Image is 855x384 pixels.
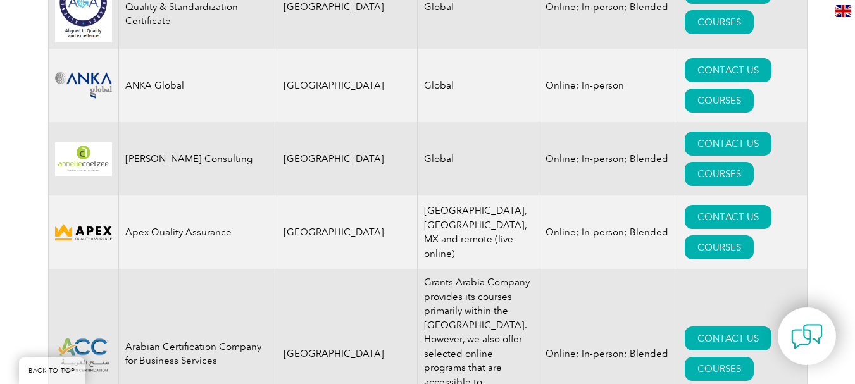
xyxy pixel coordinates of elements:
[685,89,754,113] a: COURSES
[685,326,771,350] a: CONTACT US
[118,122,277,195] td: [PERSON_NAME] Consulting
[835,5,851,17] img: en
[685,235,754,259] a: COURSES
[277,49,418,122] td: [GEOGRAPHIC_DATA]
[539,195,678,269] td: Online; In-person; Blended
[539,122,678,195] td: Online; In-person; Blended
[418,122,539,195] td: Global
[19,357,85,384] a: BACK TO TOP
[55,142,112,176] img: 4c453107-f848-ef11-a316-002248944286-logo.png
[791,321,823,352] img: contact-chat.png
[418,49,539,122] td: Global
[685,10,754,34] a: COURSES
[118,49,277,122] td: ANKA Global
[118,195,277,269] td: Apex Quality Assurance
[55,222,112,243] img: cdfe6d45-392f-f011-8c4d-000d3ad1ee32-logo.png
[685,357,754,381] a: COURSES
[685,162,754,186] a: COURSES
[685,58,771,82] a: CONTACT US
[685,132,771,156] a: CONTACT US
[539,49,678,122] td: Online; In-person
[55,72,112,99] img: c09c33f4-f3a0-ea11-a812-000d3ae11abd-logo.png
[55,333,112,374] img: 492f51fa-3263-f011-bec1-000d3acb86eb-logo.png
[685,205,771,229] a: CONTACT US
[277,122,418,195] td: [GEOGRAPHIC_DATA]
[277,195,418,269] td: [GEOGRAPHIC_DATA]
[418,195,539,269] td: [GEOGRAPHIC_DATA], [GEOGRAPHIC_DATA], MX and remote (live-online)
